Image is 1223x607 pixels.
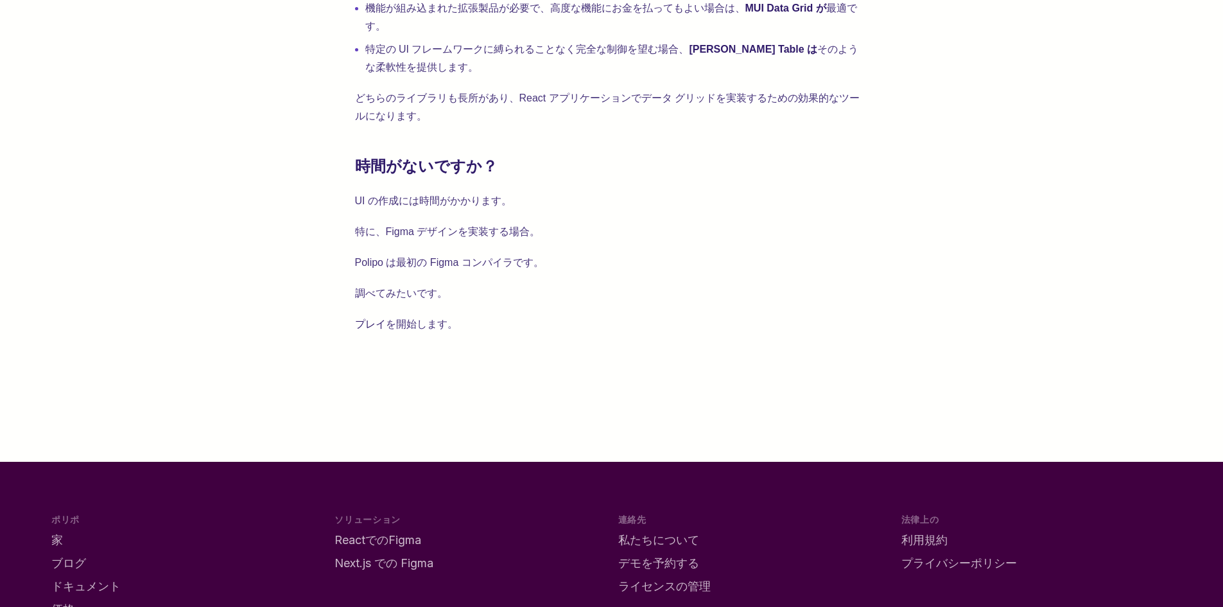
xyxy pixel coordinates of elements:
font: 家 [51,533,63,547]
font: プライバシーポリシー [901,556,1017,570]
font: 法律上の [901,514,939,525]
font: 特に、Figma デザインを実装する場合。 [355,226,541,237]
a: プライバシーポリシー [901,554,1172,572]
font: 最適です。 [365,3,857,31]
a: 家 [51,531,322,549]
a: ライセンスの管理 [618,577,889,595]
font: ReactでのFigma [334,533,421,547]
font: ライセンスの管理 [618,579,711,593]
font: ブログ [51,556,86,570]
a: Next.js での Figma [334,554,605,572]
font: 特定の UI フレームワークに縛られることなく完全な制御を望む場合、 [365,44,690,55]
font: 私たちについて [618,533,699,547]
font: ソリューション [334,514,401,525]
font: 調べてみたいです。 [355,288,447,299]
a: ブログ [51,554,322,572]
font: 。 [447,319,458,330]
font: [PERSON_NAME] Table は [689,44,817,55]
a: 私たちについて [618,531,889,549]
font: どちらのライブラリも長所があり、React アプリケーションでデータ グリッドを実装するための効果的なツールになります。 [355,92,860,121]
font: Next.js での Figma [334,556,433,570]
font: ドキュメント [51,579,121,593]
font: を開始します [386,319,447,330]
font: MUI Data Grid が [745,3,826,13]
font: ポリポ [51,514,80,525]
font: 連絡先 [618,514,646,525]
font: デモを予約する [618,556,699,570]
font: 時間がないですか？ [355,157,498,175]
font: 利用規約 [901,533,948,547]
a: 利用規約 [901,531,1172,549]
a: デモを予約する [618,554,889,572]
font: Polipo は最初の Figma コンパイラです。 [355,257,544,268]
a: ドキュメント [51,577,322,595]
font: UI の作成には時間がかかります。 [355,195,512,206]
font: 機能が組み込まれた拡張製品が必要で、高度な機能にお金を払ってもよい場合は、 [365,3,745,13]
a: プレイ [355,319,386,330]
a: ReactでのFigma [334,531,605,549]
